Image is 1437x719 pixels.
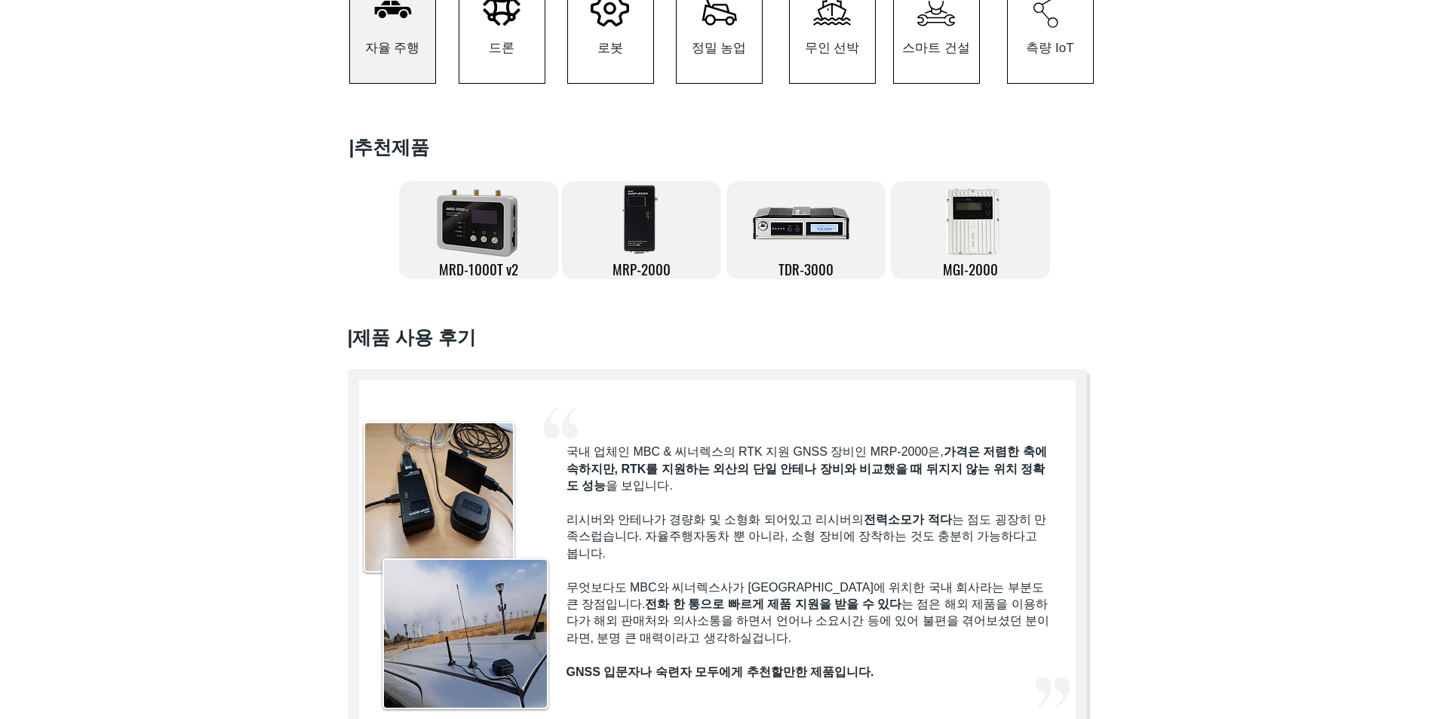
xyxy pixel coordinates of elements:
[562,181,721,279] a: MRP-2000
[348,327,477,348] span: ​|제품 사용 후기
[384,560,547,708] img: 자율 주행 자동차_MRP-2000.jfif
[489,39,514,57] span: 드론
[613,258,671,279] span: MRP-2000
[1026,39,1073,57] span: 측량 IoT
[938,186,1007,261] img: MGI2000_front-removebg-preview.png
[891,181,1050,279] a: MGI-2000
[427,180,529,263] img: 제목 없음-3.png
[864,513,951,526] span: 전력소모가 적다
[567,665,874,678] span: GNSS 입문자나 숙련자 모두에게 추천할만한 제품입니다.
[619,181,665,257] img: MRP-2000-removebg-preview.png
[399,181,558,279] a: MRD-1000T v2
[567,513,1046,560] span: 리시버와 안테나가 경량화 및 소형화 되어있고 리시버의 는 점도 굉장히 만족스럽습니다. 자율주행자동차 뿐 아니라, 소형 장비에 장착하는 것도 충분히 가능하다고 봅니다.
[692,39,747,57] span: 정밀 농업
[567,445,1047,492] span: 가격은 저렴한 축에 속하지만, RTK를 지원하는 외산의 단일 안테나 장비와 비교했을 때 뒤지지 않는 위치 정확도 성능
[349,137,430,158] span: ​|추천제품
[751,181,861,257] img: TDR-3000-removebg-preview.png
[943,258,998,279] span: MGI-2000
[805,39,860,57] span: 무인 선박
[365,423,513,571] img: MRP 2000.jfif
[567,445,1047,492] span: 국내 업체인 MBC & 씨너렉스의 RTK 지원 GNSS 장비인 MRP-2000은, 을 보입니다.
[902,39,970,57] span: 스마트 건설
[439,258,518,279] span: MRD-1000T v2
[365,39,420,57] span: 자율 주행
[1158,244,1437,719] iframe: Wix Chat
[778,258,834,279] span: TDR-3000
[645,598,901,610] span: 전화 한 통으로 빠르게 제품 지원을 받을 수 있다
[567,581,1050,644] span: 무엇보다도 MBC와 씨너렉스사가 [GEOGRAPHIC_DATA]에 위치한 국내 회사라는 부분도 큰 장점입니다. 는 점은 해외 제품을 이용하다가 해외 판매처와 의사소통을 하면서...
[597,39,623,57] span: 로봇
[726,181,886,279] a: TDR-3000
